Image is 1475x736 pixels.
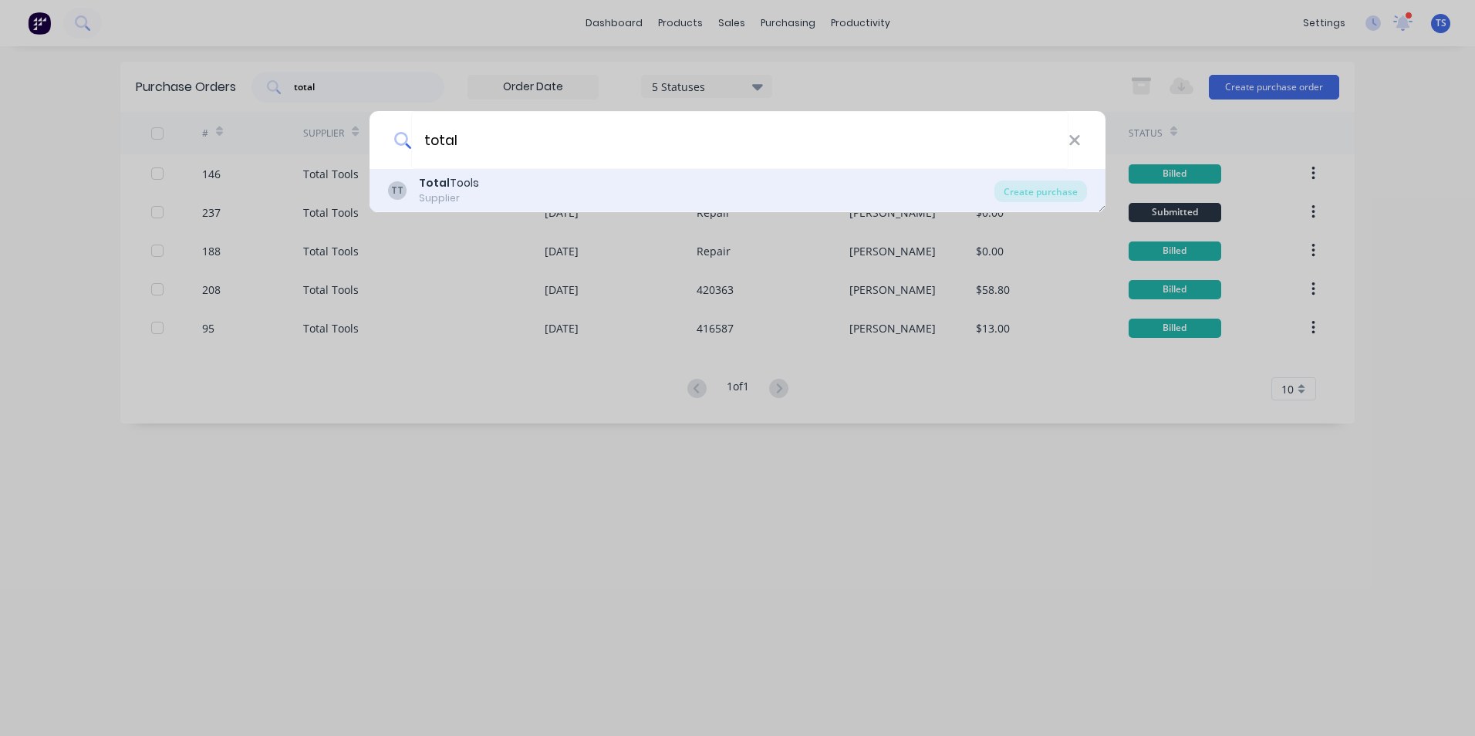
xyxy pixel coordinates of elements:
[388,181,407,200] div: TT
[419,191,479,205] div: Supplier
[411,111,1068,169] input: Enter a supplier name to create a new order...
[994,181,1087,202] div: Create purchase
[419,175,450,191] b: Total
[419,175,479,191] div: Tools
